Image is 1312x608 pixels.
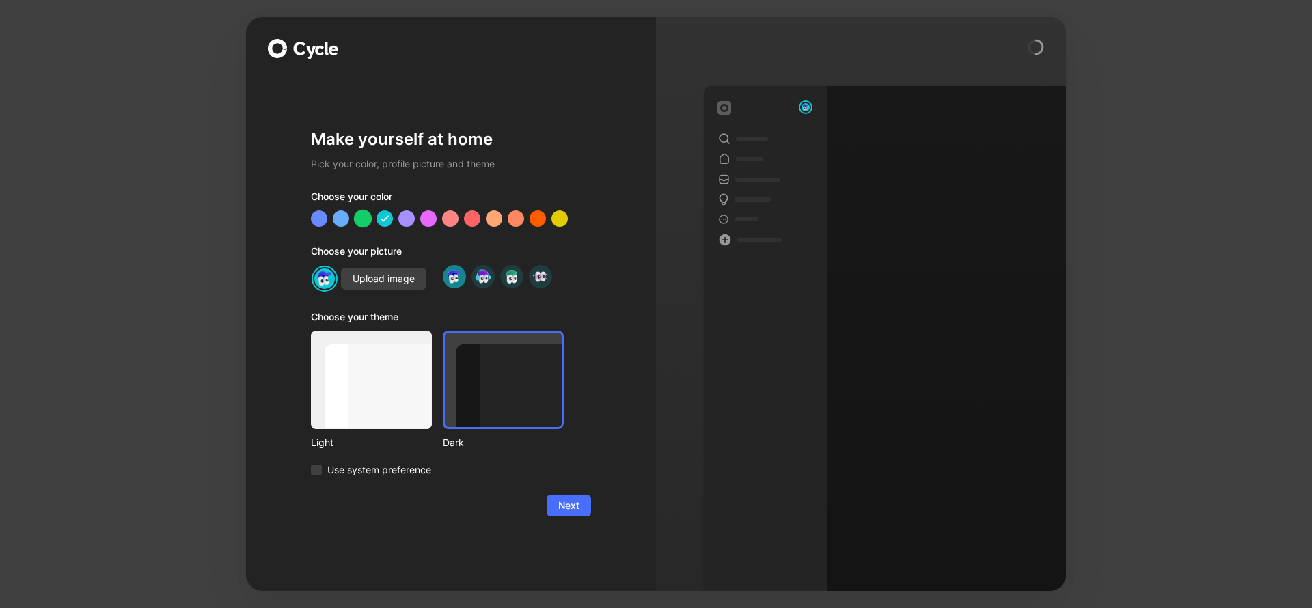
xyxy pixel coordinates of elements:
[474,267,492,286] img: avatar
[502,267,521,286] img: avatar
[311,309,564,331] div: Choose your theme
[327,462,431,478] span: Use system preference
[353,271,415,287] span: Upload image
[717,101,731,115] img: workspace-default-logo-wX5zAyuM.png
[445,267,463,286] img: avatar
[800,102,811,113] img: avatar
[531,267,549,286] img: avatar
[311,156,591,172] h2: Pick your color, profile picture and theme
[311,189,591,210] div: Choose your color
[443,434,564,451] div: Dark
[311,243,591,265] div: Choose your picture
[547,495,591,516] button: Next
[341,268,426,290] button: Upload image
[313,267,336,290] img: avatar
[311,434,432,451] div: Light
[311,128,591,150] h1: Make yourself at home
[558,497,579,514] span: Next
